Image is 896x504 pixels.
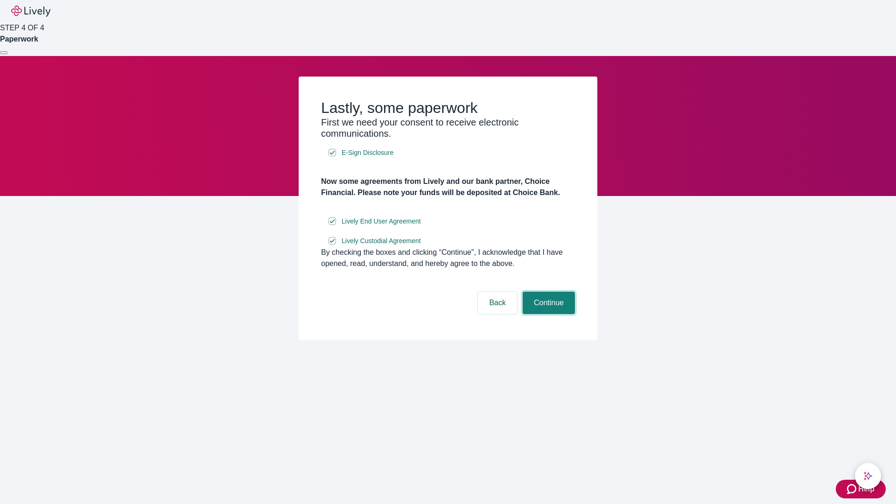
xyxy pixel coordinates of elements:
[340,216,423,227] a: e-sign disclosure document
[847,483,858,495] svg: Zendesk support icon
[340,147,395,159] a: e-sign disclosure document
[342,217,421,226] span: Lively End User Agreement
[321,99,575,117] h2: Lastly, some paperwork
[340,235,423,247] a: e-sign disclosure document
[321,176,575,198] h4: Now some agreements from Lively and our bank partner, Choice Financial. Please note your funds wi...
[523,292,575,314] button: Continue
[342,236,421,246] span: Lively Custodial Agreement
[11,6,50,17] img: Lively
[858,483,875,495] span: Help
[342,148,393,158] span: E-Sign Disclosure
[321,247,575,269] div: By checking the boxes and clicking “Continue", I acknowledge that I have opened, read, understand...
[321,117,575,139] h3: First we need your consent to receive electronic communications.
[863,471,873,481] svg: Lively AI Assistant
[478,292,517,314] button: Back
[855,463,881,489] button: chat
[836,480,886,498] button: Zendesk support iconHelp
